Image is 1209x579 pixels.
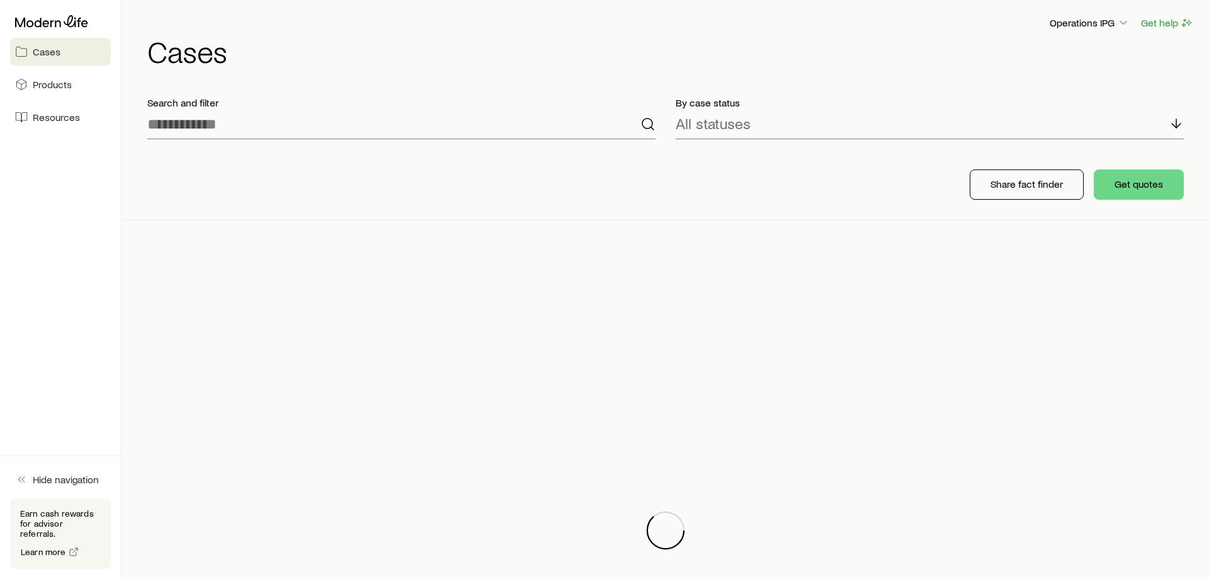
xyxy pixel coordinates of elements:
span: Resources [33,111,80,123]
p: Operations IPG [1050,16,1130,29]
div: Earn cash rewards for advisor referrals.Learn more [10,498,111,569]
p: Share fact finder [990,178,1063,190]
button: Operations IPG [1049,16,1130,31]
button: Get quotes [1094,169,1184,200]
p: All statuses [676,115,751,132]
a: Cases [10,38,111,66]
button: Hide navigation [10,466,111,493]
h1: Cases [147,36,1194,66]
button: Get help [1140,16,1194,30]
span: Hide navigation [33,473,99,486]
span: Cases [33,45,60,58]
p: Earn cash rewards for advisor referrals. [20,508,101,539]
p: Search and filter [147,96,656,109]
button: Share fact finder [970,169,1084,200]
p: By case status [676,96,1184,109]
a: Products [10,71,111,98]
a: Resources [10,103,111,131]
span: Products [33,78,72,91]
span: Learn more [21,547,66,556]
